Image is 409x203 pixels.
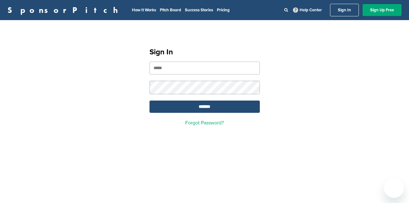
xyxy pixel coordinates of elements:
a: Pricing [217,8,230,13]
a: Forgot Password? [185,120,224,126]
h1: Sign In [149,47,260,58]
a: Pitch Board [160,8,181,13]
iframe: Button to launch messaging window [384,178,404,198]
a: Help Center [292,6,323,14]
a: How It Works [132,8,156,13]
a: Sign In [330,4,359,16]
a: Success Stories [185,8,213,13]
a: SponsorPitch [8,6,122,14]
a: Sign Up Free [363,4,401,16]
